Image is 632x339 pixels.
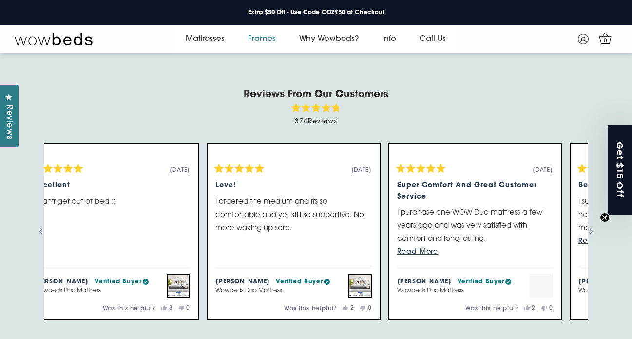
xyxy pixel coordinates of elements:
p: I purchase one WOW Duo mattress a few years ago and was very satisfied with comfort and long last... [397,206,553,246]
div: Verified Buyer [95,278,149,287]
a: Frames [236,25,287,53]
span: Was this helpful? [465,306,518,312]
a: View Wowbeds Duo Mattress [167,274,190,298]
a: Why Wowbeds? [287,25,370,53]
div: Verified Buyer [458,278,512,287]
span: Read More [578,238,620,245]
span: [DATE] [533,167,553,173]
span: Read More [397,248,439,256]
button: 2 [343,305,354,311]
li: Slide 9 [384,143,566,320]
a: Mattresses [174,25,236,53]
span: Reviews [2,105,15,140]
p: I can't get out of bed :) [34,196,190,209]
button: 0 [541,305,553,311]
button: 3 [161,305,173,311]
div: Verified Buyer [276,278,330,287]
span: [DATE] [351,167,372,173]
div: Get $15 OffClose teaser [608,125,632,215]
a: Extra $50 Off - Use Code COZY50 at Checkout [240,6,392,19]
p: Wowbeds Duo Mattress [397,287,512,294]
span: Was this helpful? [284,306,337,312]
button: Close teaser [600,213,610,222]
h2: Reviews From Our Customers [29,88,603,101]
span: Get $15 Off [614,141,627,198]
div: Review Carousel [29,88,603,321]
a: View Wowbeds Duo Mattress [348,274,372,298]
div: 374 [291,117,341,127]
div: Love! [215,180,371,191]
button: Read More [397,246,553,258]
li: Slide 8 [203,143,384,320]
li: Slide 7 [21,143,203,320]
a: View Wowbeds Duo Mattress [530,274,553,298]
span: [DATE] [170,167,190,173]
button: 0 [360,305,372,311]
div: Excellent [34,180,190,191]
p: Wowbeds Duo Mattress [34,287,149,294]
button: 0 [179,305,191,311]
span: 0 [601,36,611,46]
p: I ordered the medium and its so comfortable and yet still so supportive. No more waking up sore. [215,196,371,235]
span: Was this helpful? [103,306,155,312]
strong: [PERSON_NAME] [34,279,89,285]
p: Wowbeds Duo Mattress [215,287,330,294]
a: Info [370,25,408,53]
img: Wow Beds Logo [15,32,93,46]
button: Previous [29,220,53,243]
a: 0 [597,30,614,47]
div: Super Comfort and Great Customer Service [397,180,553,202]
button: 2 [524,305,536,311]
strong: [PERSON_NAME] [397,279,452,285]
button: Next [579,220,603,243]
a: Call Us [408,25,458,53]
strong: [PERSON_NAME] [215,279,270,285]
span: Reviews [308,118,338,125]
